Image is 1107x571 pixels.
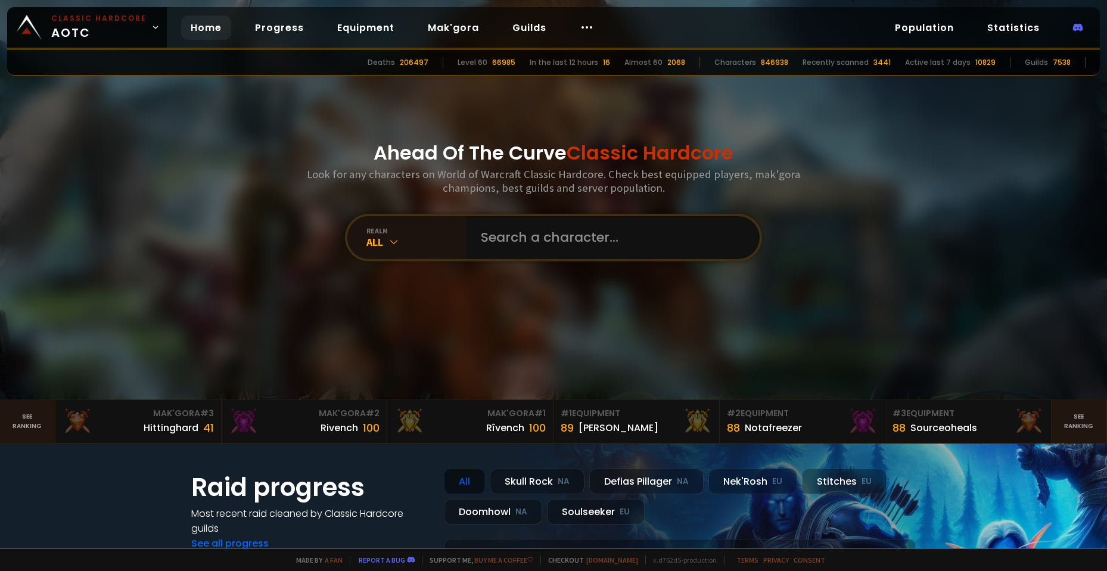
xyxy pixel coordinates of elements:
div: Rîvench [486,420,524,435]
div: 41 [203,420,214,436]
a: Mak'Gora#3Hittinghard41 [55,400,222,443]
a: Population [885,15,963,40]
a: a fan [325,556,343,564]
a: [DOMAIN_NAME] [586,556,638,564]
span: # 2 [366,407,380,419]
div: Mak'Gora [394,407,546,420]
div: Guilds [1025,57,1048,68]
div: All [366,235,467,249]
a: Equipment [328,15,404,40]
div: Mak'Gora [229,407,380,420]
small: Classic Hardcore [51,13,147,24]
small: NA [558,476,570,488]
span: Made by [289,556,343,564]
a: #1Equipment89[PERSON_NAME] [553,400,720,443]
div: Doomhowl [444,499,542,525]
div: 3441 [873,57,891,68]
a: [DATE]zgpetri on godDefias Pillager8 /90 [444,539,916,570]
span: Classic Hardcore [567,139,733,166]
a: See all progress [191,536,269,550]
div: Almost 60 [624,57,663,68]
span: Checkout [540,556,638,564]
div: Active last 7 days [905,57,971,68]
div: Defias Pillager [589,469,704,494]
div: Equipment [561,407,712,420]
span: # 3 [200,407,214,419]
div: Level 60 [458,57,487,68]
h1: Raid progress [191,469,430,506]
div: Recently scanned [803,57,869,68]
div: 7538 [1053,57,1071,68]
span: # 2 [727,407,741,419]
a: Classic HardcoreAOTC [7,7,167,48]
a: Guilds [503,15,556,40]
div: Soulseeker [547,499,645,525]
div: 2068 [667,57,685,68]
div: 206497 [400,57,428,68]
div: 88 [727,420,740,436]
h4: Most recent raid cleaned by Classic Hardcore guilds [191,506,430,536]
a: Report a bug [359,556,405,564]
a: #3Equipment88Sourceoheals [885,400,1052,443]
div: Rivench [321,420,358,435]
a: Terms [736,556,758,564]
input: Search a character... [474,216,745,259]
a: Buy me a coffee [474,556,533,564]
a: Privacy [763,556,789,564]
a: Mak'Gora#1Rîvench100 [387,400,553,443]
small: NA [515,506,527,518]
a: Consent [794,556,825,564]
span: v. d752d5 - production [645,556,717,564]
span: Support me, [422,556,533,564]
small: NA [677,476,689,488]
div: Mak'Gora [63,407,214,420]
small: EU [620,506,630,518]
span: # 1 [561,407,572,419]
h1: Ahead Of The Curve [374,139,733,167]
div: Sourceoheals [910,420,977,435]
div: In the last 12 hours [530,57,598,68]
span: AOTC [51,13,147,42]
span: # 1 [534,407,546,419]
div: Stitches [802,469,887,494]
div: 89 [561,420,574,436]
h3: Look for any characters on World of Warcraft Classic Hardcore. Check best equipped players, mak'g... [302,167,805,195]
small: EU [772,476,782,488]
a: Home [181,15,231,40]
div: 10829 [975,57,996,68]
div: [PERSON_NAME] [579,420,658,435]
div: 16 [603,57,610,68]
div: 88 [893,420,906,436]
a: Mak'Gora#2Rivench100 [222,400,388,443]
div: Characters [714,57,756,68]
div: Notafreezer [745,420,802,435]
a: Progress [245,15,313,40]
div: 100 [529,420,546,436]
div: All [444,469,485,494]
a: Mak'gora [418,15,489,40]
div: 846938 [761,57,788,68]
div: Deaths [368,57,395,68]
a: Statistics [978,15,1049,40]
div: Equipment [893,407,1044,420]
span: # 3 [893,407,906,419]
a: Seeranking [1052,400,1107,443]
div: 66985 [492,57,515,68]
div: Hittinghard [144,420,198,435]
div: 100 [363,420,380,436]
small: EU [862,476,872,488]
a: #2Equipment88Notafreezer [720,400,886,443]
div: Nek'Rosh [708,469,797,494]
div: realm [366,226,467,235]
div: Skull Rock [490,469,584,494]
div: Equipment [727,407,878,420]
